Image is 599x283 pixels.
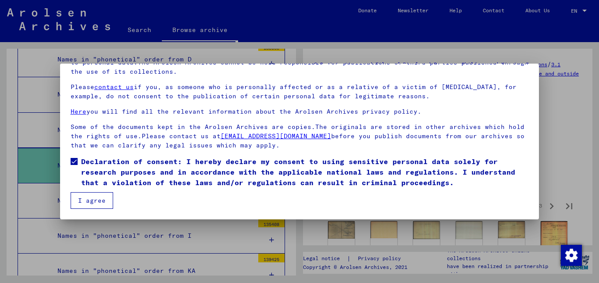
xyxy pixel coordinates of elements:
[561,245,582,266] img: Change consent
[71,192,113,209] button: I agree
[81,156,529,188] span: Declaration of consent: I hereby declare my consent to using sensitive personal data solely for r...
[221,132,331,140] a: [EMAIL_ADDRESS][DOMAIN_NAME]
[71,107,86,115] a: Here
[94,83,134,91] a: contact us
[71,107,529,116] p: you will find all the relevant information about the Arolsen Archives privacy policy.
[560,244,581,265] div: Change consent
[71,122,529,150] p: Some of the documents kept in the Arolsen Archives are copies.The originals are stored in other a...
[71,82,529,101] p: Please if you, as someone who is personally affected or as a relative of a victim of [MEDICAL_DAT...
